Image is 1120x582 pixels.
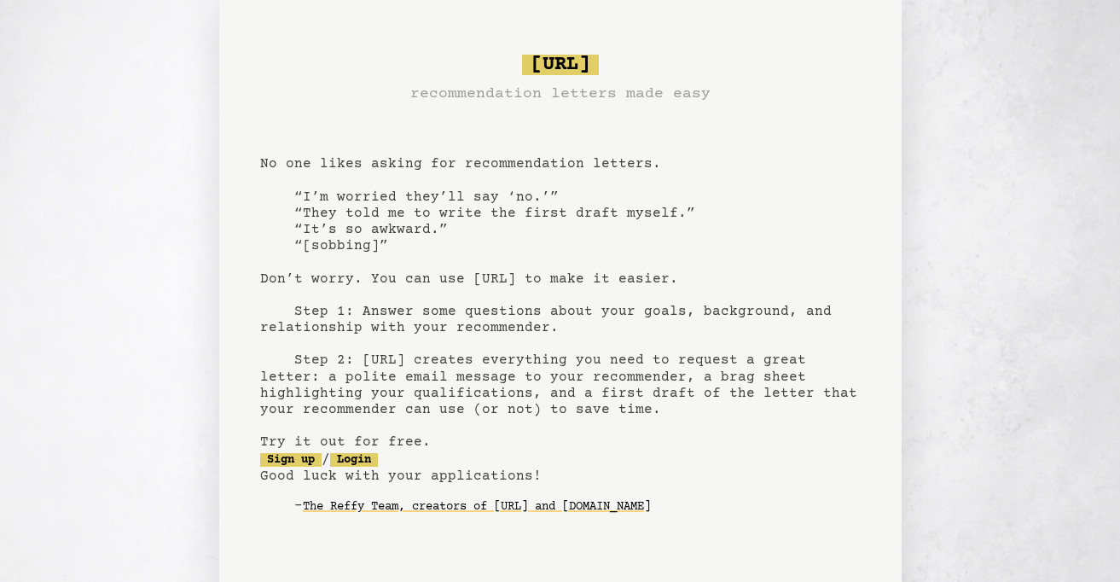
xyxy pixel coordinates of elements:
pre: No one likes asking for recommendation letters. “I’m worried they’ll say ‘no.’” “They told me to ... [260,48,861,548]
div: - [294,498,861,515]
h3: recommendation letters made easy [410,82,711,106]
a: The Reffy Team, creators of [URL] and [DOMAIN_NAME] [303,493,651,521]
a: Sign up [260,453,322,467]
a: Login [330,453,378,467]
span: [URL] [522,55,599,75]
